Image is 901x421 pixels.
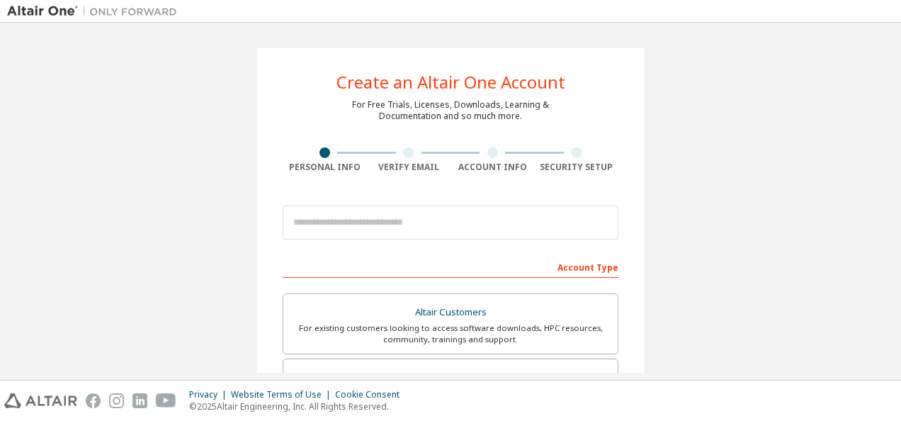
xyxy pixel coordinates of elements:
div: Personal Info [283,162,367,173]
div: For Free Trials, Licenses, Downloads, Learning & Documentation and so much more. [352,99,549,122]
div: Website Terms of Use [231,389,335,400]
img: altair_logo.svg [4,393,77,408]
img: Altair One [7,4,184,18]
img: instagram.svg [109,393,124,408]
div: For existing customers looking to access software downloads, HPC resources, community, trainings ... [292,322,609,345]
div: Altair Customers [292,303,609,322]
div: Privacy [189,389,231,400]
p: © 2025 Altair Engineering, Inc. All Rights Reserved. [189,400,408,412]
div: Account Info [450,162,535,173]
div: Students [292,368,609,388]
img: facebook.svg [86,393,101,408]
img: linkedin.svg [132,393,147,408]
div: Security Setup [535,162,619,173]
div: Account Type [283,255,618,278]
div: Create an Altair One Account [336,74,565,91]
div: Cookie Consent [335,389,408,400]
div: Verify Email [367,162,451,173]
img: youtube.svg [156,393,176,408]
